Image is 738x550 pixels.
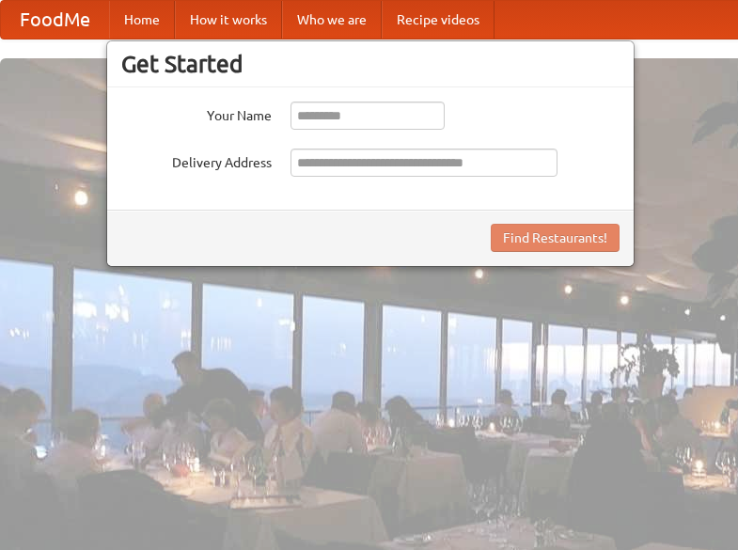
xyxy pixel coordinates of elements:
[121,149,272,172] label: Delivery Address
[382,1,495,39] a: Recipe videos
[121,50,620,78] h3: Get Started
[175,1,282,39] a: How it works
[1,1,109,39] a: FoodMe
[282,1,382,39] a: Who we are
[491,224,620,252] button: Find Restaurants!
[109,1,175,39] a: Home
[121,102,272,125] label: Your Name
